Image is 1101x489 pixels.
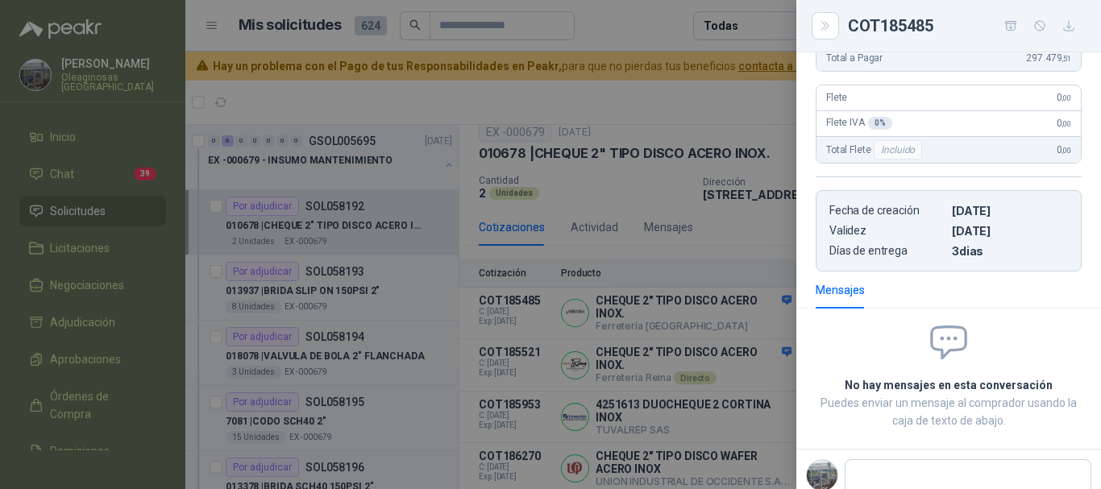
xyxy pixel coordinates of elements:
span: Total Flete [826,140,925,160]
div: 0 % [868,117,892,130]
span: 0 [1057,92,1071,103]
span: 0 [1057,144,1071,155]
div: COT185485 [848,13,1082,39]
button: Close [816,16,835,35]
p: [DATE] [952,224,1068,238]
span: Flete [826,92,847,103]
span: ,00 [1062,146,1071,155]
span: Total a Pagar [826,52,883,64]
h2: No hay mensajes en esta conversación [816,376,1082,394]
span: 297.479 [1026,52,1071,64]
span: 0 [1057,118,1071,129]
p: [DATE] [952,204,1068,218]
span: ,51 [1062,54,1071,63]
p: Fecha de creación [829,204,945,218]
div: Incluido [874,140,922,160]
div: Mensajes [816,281,865,299]
p: Validez [829,224,945,238]
p: Días de entrega [829,244,945,258]
span: ,00 [1062,119,1071,128]
p: 3 dias [952,244,1068,258]
p: Puedes enviar un mensaje al comprador usando la caja de texto de abajo. [816,394,1082,429]
span: ,00 [1062,93,1071,102]
span: Flete IVA [826,117,892,130]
